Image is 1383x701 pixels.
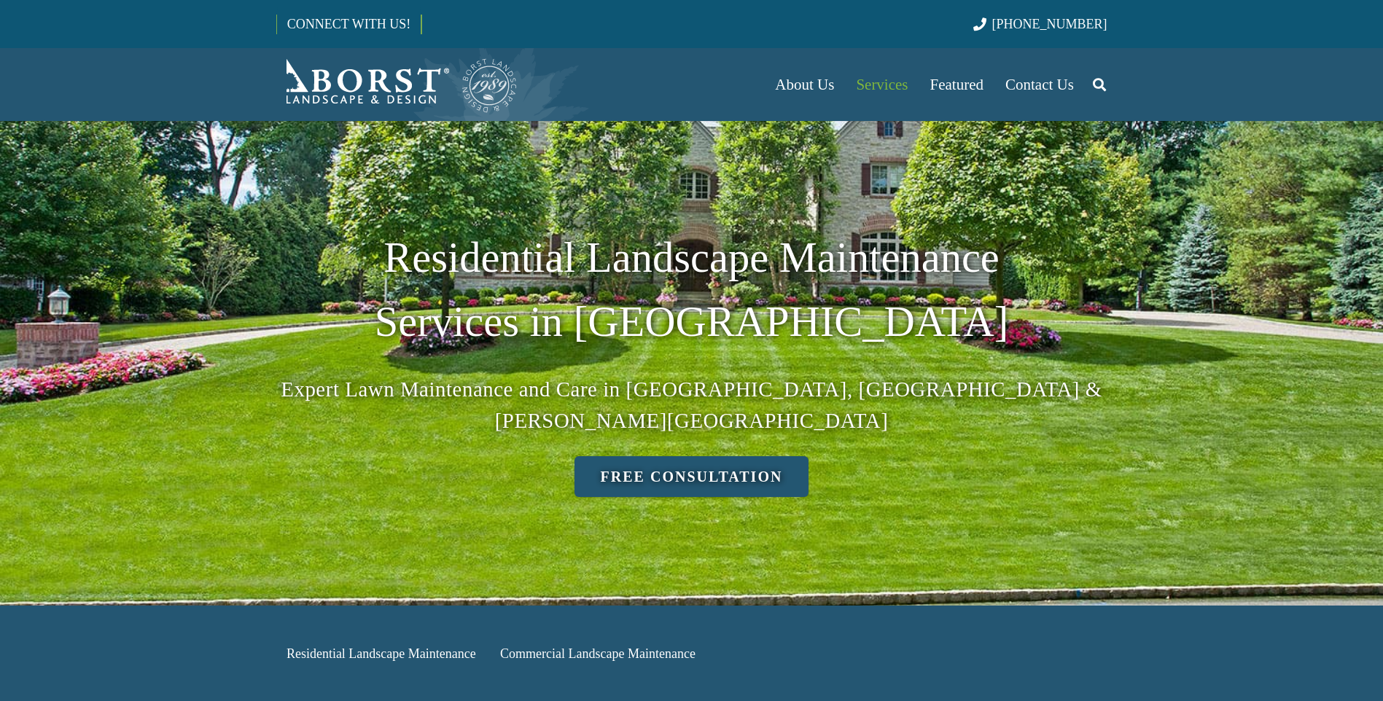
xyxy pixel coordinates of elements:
[775,76,834,93] span: About Us
[281,377,1102,432] span: Expert Lawn Maintenance and Care in [GEOGRAPHIC_DATA], [GEOGRAPHIC_DATA] & [PERSON_NAME][GEOGRAPH...
[574,456,809,497] a: Free consultation
[994,48,1085,121] a: Contact Us
[845,48,919,121] a: Services
[973,17,1107,31] a: [PHONE_NUMBER]
[919,48,994,121] a: Featured
[992,17,1107,31] span: [PHONE_NUMBER]
[1005,76,1074,93] span: Contact Us
[375,234,1008,345] span: Residential Landscape Maintenance Services in [GEOGRAPHIC_DATA]
[276,632,487,675] a: Residential Landscape Maintenance
[1085,66,1114,103] a: Search
[490,632,706,675] a: Commercial Landscape Maintenance
[930,76,983,93] span: Featured
[764,48,845,121] a: About Us
[277,7,421,42] a: CONNECT WITH US!
[856,76,908,93] span: Services
[276,55,518,114] a: Borst-Logo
